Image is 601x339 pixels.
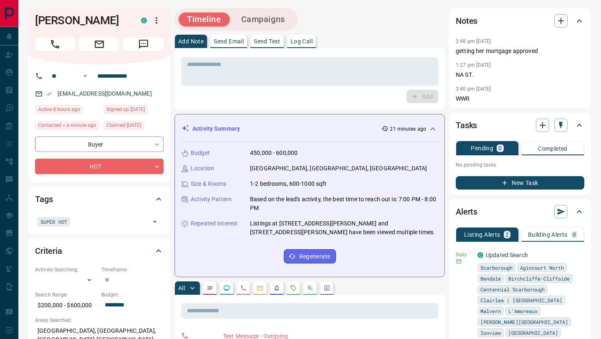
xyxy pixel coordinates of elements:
[573,232,576,238] p: 0
[456,119,477,132] h2: Tasks
[464,232,500,238] p: Listing Alerts
[505,232,509,238] p: 2
[106,121,141,129] span: Claimed [DATE]
[290,285,297,291] svg: Requests
[250,219,438,237] p: Listings at [STREET_ADDRESS][PERSON_NAME] and [STREET_ADDRESS][PERSON_NAME] have been viewed mult...
[390,125,426,133] p: 21 minutes ago
[35,316,164,324] p: Areas Searched:
[35,121,99,132] div: Fri Aug 15 2025
[254,38,280,44] p: Send Text
[35,159,164,174] div: HOT
[35,192,53,206] h2: Tags
[35,291,97,299] p: Search Range:
[284,249,336,263] button: Regenerate
[35,266,97,273] p: Actively Searching:
[240,285,247,291] svg: Calls
[456,258,462,264] svg: Email
[35,241,164,261] div: Criteria
[471,145,493,151] p: Pending
[307,285,313,291] svg: Opportunities
[191,149,210,157] p: Budget
[480,318,568,326] span: [PERSON_NAME][GEOGRAPHIC_DATA]
[46,91,52,97] svg: Email Verified
[508,329,558,337] span: [GEOGRAPHIC_DATA]
[508,274,570,283] span: Birchcliffe-Cliffside
[191,164,214,173] p: Location
[456,11,584,31] div: Notes
[106,105,145,114] span: Signed up [DATE]
[40,218,67,226] span: SUPER HOT
[250,195,438,213] p: Based on the lead's activity, the best time to reach out is: 7:00 PM - 8:00 PM
[538,146,568,152] p: Completed
[35,299,97,312] p: $200,000 - $600,000
[35,189,164,209] div: Tags
[207,285,213,291] svg: Notes
[233,13,293,26] button: Campaigns
[508,307,538,315] span: L'Amoreaux
[456,94,584,103] p: WWR
[456,205,477,218] h2: Alerts
[35,105,99,116] div: Fri Aug 15 2025
[214,38,244,44] p: Send Email
[456,38,491,44] p: 2:48 pm [DATE]
[104,121,164,132] div: Thu Sep 28 2023
[477,252,483,258] div: condos.ca
[323,285,330,291] svg: Agent Actions
[149,216,161,228] button: Open
[101,266,164,273] p: Timeframe:
[456,71,584,79] p: NA ST.
[178,285,185,291] p: All
[191,219,237,228] p: Repeated Interest
[480,274,501,283] span: Bendale
[456,251,472,258] p: Daily
[456,159,584,171] p: No pending tasks
[480,285,545,293] span: Centennial Scarborough
[498,145,502,151] p: 0
[290,38,313,44] p: Log Call
[456,202,584,222] div: Alerts
[35,38,75,51] span: Call
[456,86,491,92] p: 3:40 pm [DATE]
[35,244,62,258] h2: Criteria
[456,14,477,28] h2: Notes
[191,195,232,204] p: Activity Pattern
[480,329,501,337] span: Ionview
[80,71,90,81] button: Open
[124,38,164,51] span: Message
[191,180,227,188] p: Size & Rooms
[192,124,240,133] p: Activity Summary
[223,285,230,291] svg: Lead Browsing Activity
[250,149,298,157] p: 450,000 - 600,000
[79,38,119,51] span: Email
[480,307,501,315] span: Malvern
[456,115,584,135] div: Tasks
[250,180,327,188] p: 1-2 bedrooms, 600-1000 sqft
[35,137,164,152] div: Buyer
[179,13,230,26] button: Timeline
[528,232,568,238] p: Building Alerts
[456,62,491,68] p: 1:27 pm [DATE]
[486,252,528,258] a: Updated Search
[480,296,562,304] span: Clairlea | [GEOGRAPHIC_DATA]
[520,263,564,272] span: Agincourt North
[257,285,263,291] svg: Emails
[38,105,80,114] span: Active 8 hours ago
[141,18,147,23] div: condos.ca
[35,14,129,27] h1: [PERSON_NAME]
[58,90,152,97] a: [EMAIL_ADDRESS][DOMAIN_NAME]
[101,291,164,299] p: Budget:
[178,38,204,44] p: Add Note
[104,105,164,116] div: Wed Apr 04 2018
[182,121,438,137] div: Activity Summary21 minutes ago
[38,121,96,129] span: Contacted < a minute ago
[456,47,584,56] p: getting her mortgage approved
[456,176,584,190] button: New Task
[273,285,280,291] svg: Listing Alerts
[250,164,427,173] p: [GEOGRAPHIC_DATA], [GEOGRAPHIC_DATA], [GEOGRAPHIC_DATA]
[480,263,513,272] span: Scarborough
